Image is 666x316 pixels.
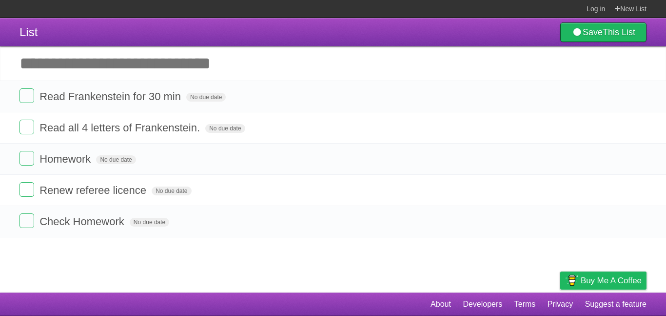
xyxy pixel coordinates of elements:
[39,184,149,196] span: Renew referee licence
[20,88,34,103] label: Done
[39,90,183,103] span: Read Frankenstein for 30 min
[39,122,202,134] span: Read all 4 letters of Frankenstein.
[603,27,635,37] b: This List
[130,218,169,227] span: No due date
[186,93,226,102] span: No due date
[152,187,191,195] span: No due date
[205,124,245,133] span: No due date
[20,182,34,197] label: Done
[20,151,34,166] label: Done
[39,215,127,228] span: Check Homework
[20,120,34,134] label: Done
[20,213,34,228] label: Done
[560,22,646,42] a: SaveThis List
[20,25,38,39] span: List
[39,153,93,165] span: Homework
[96,155,136,164] span: No due date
